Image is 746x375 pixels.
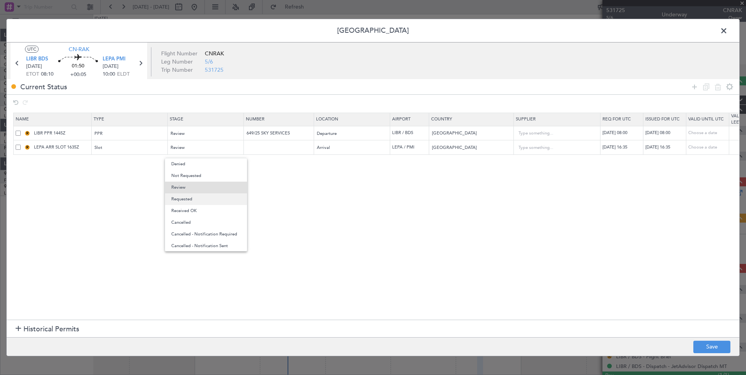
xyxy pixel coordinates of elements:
span: Cancelled - Notification Sent [171,240,241,252]
span: Review [171,182,241,193]
span: Denied [171,158,241,170]
span: Not Requested [171,170,241,182]
span: Cancelled - Notification Required [171,228,241,240]
span: Received OK [171,205,241,217]
span: Requested [171,193,241,205]
span: Cancelled [171,217,241,228]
